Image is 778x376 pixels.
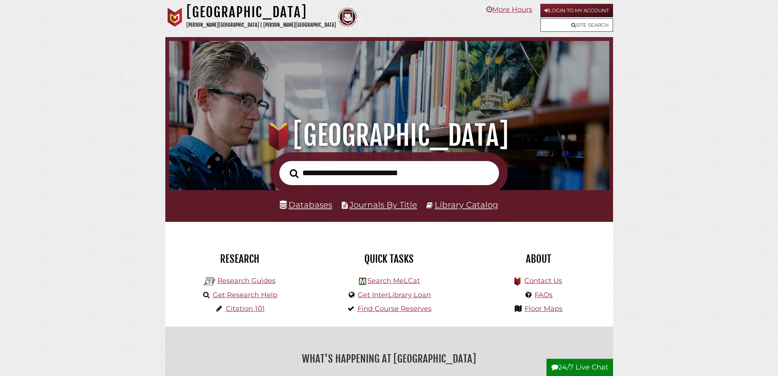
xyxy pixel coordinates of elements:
h2: Quick Tasks [320,252,458,265]
a: Get Research Help [213,291,277,299]
h2: About [470,252,607,265]
a: Find Course Reserves [357,304,432,313]
a: More Hours [486,5,532,14]
i: Search [290,169,298,178]
a: Floor Maps [525,304,563,313]
a: Journals By Title [349,200,417,210]
a: FAQs [535,291,553,299]
h2: Research [171,252,309,265]
h2: What's Happening at [GEOGRAPHIC_DATA] [171,350,607,368]
a: Site Search [540,18,613,32]
img: Hekman Library Logo [359,278,366,285]
a: Get InterLibrary Loan [358,291,431,299]
img: Calvin University [165,8,184,27]
a: Search MeLCat [367,277,420,285]
a: Login to My Account [540,4,613,17]
img: Hekman Library Logo [204,276,215,287]
a: Databases [280,200,332,210]
h1: [GEOGRAPHIC_DATA] [186,4,336,21]
a: Library Catalog [435,200,498,210]
p: [PERSON_NAME][GEOGRAPHIC_DATA] | [PERSON_NAME][GEOGRAPHIC_DATA] [186,21,336,29]
a: Citation 101 [226,304,265,313]
h1: [GEOGRAPHIC_DATA] [181,119,597,152]
button: Search [286,167,302,181]
a: Research Guides [217,277,276,285]
img: Calvin Theological Seminary [338,8,357,27]
a: Contact Us [524,277,562,285]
